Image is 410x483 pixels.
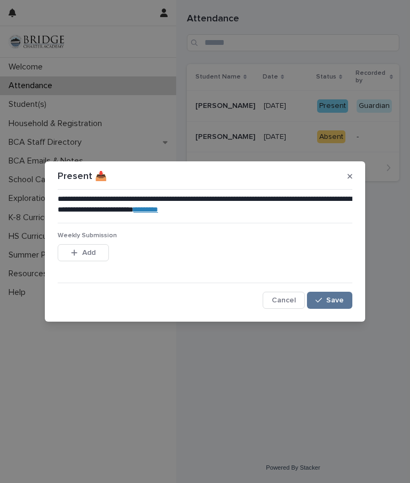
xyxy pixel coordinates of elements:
button: Cancel [263,292,305,309]
span: Save [326,297,344,304]
button: Save [307,292,352,309]
span: Add [82,249,96,256]
span: Cancel [272,297,296,304]
button: Add [58,244,109,261]
span: Weekly Submission [58,232,117,239]
p: Present 📥 [58,171,107,183]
